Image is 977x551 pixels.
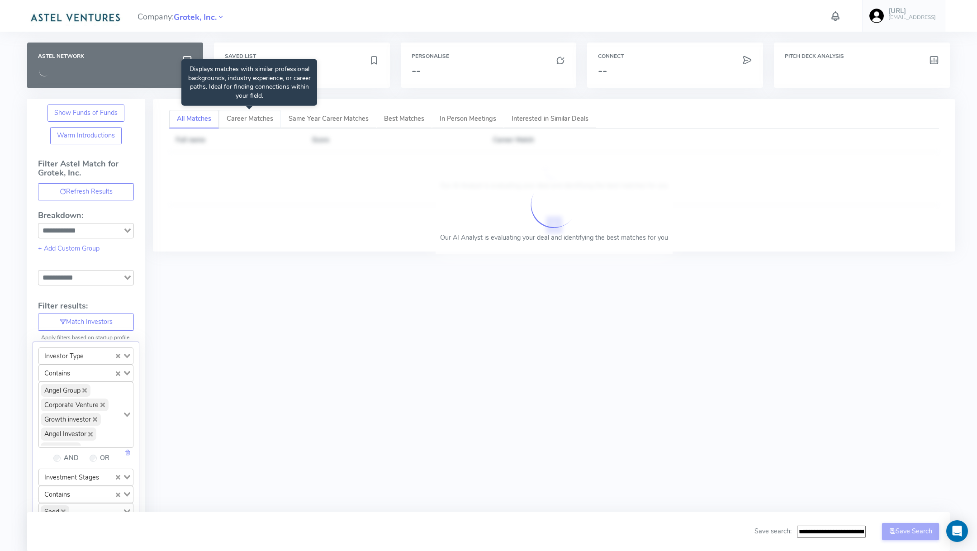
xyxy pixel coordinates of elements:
h5: [URL] [888,7,936,15]
input: Search for option [88,350,114,362]
span: Corporate Venture [41,399,109,411]
span: Career Matches [227,114,273,123]
span: Investor Type [41,350,87,362]
button: Warm Introductions [50,127,122,144]
a: In Person Meetings [432,110,504,128]
span: Angel Group [41,384,90,397]
h6: Astel Network [38,53,192,59]
span: Contains [41,488,74,501]
h3: -- [412,65,566,76]
h4: Filter Astel Match for Grotek, Inc. [38,160,134,183]
div: Open Intercom Messenger [946,520,968,542]
a: Interested in Similar Deals [504,110,596,128]
button: Clear Selected [116,368,120,378]
span: Interested in Similar Deals [512,114,588,123]
th: Career Match [486,128,939,152]
a: Grotek, Inc. [174,11,217,22]
h4: Filter results: [38,302,134,311]
h6: Connect [598,53,752,59]
span: Growth investor [41,413,101,426]
label: AND [64,453,79,463]
a: All Matches [169,110,219,128]
button: Deselect Angel Group [82,388,87,393]
button: Clear Selected [116,472,120,482]
p: Apply filters based on startup profile. [38,333,134,342]
span: Company: [138,8,225,24]
button: Refresh Results [38,183,134,200]
span: Grotek, Inc. [174,11,217,24]
input: Search for option [70,505,122,518]
button: Deselect Angel Investor [88,432,93,437]
input: Search for option [75,367,114,380]
span: Angel Investor [41,427,96,440]
h6: Pitch Deck Analysis [785,53,939,59]
div: Search for option [38,347,133,365]
h3: -- [598,65,752,76]
span: Same Year Career Matches [289,114,369,123]
button: Deselect Corporate Venture [100,403,105,407]
span: In Person Meetings [440,114,496,123]
div: Search for option [38,486,133,503]
button: Show Funds of Funds [47,104,125,122]
span: Best Matches [384,114,424,123]
a: + Add Custom Group [38,244,100,253]
h6: Personalise [412,53,566,59]
label: OR [100,453,109,463]
img: user-image [869,9,884,23]
input: Search for option [75,488,114,501]
div: Search for option [38,365,133,382]
h6: Saved List [225,53,379,59]
th: Full name [169,128,305,152]
span: Seed [41,505,69,518]
a: Delete this field [124,448,131,457]
div: Search for option [38,223,134,238]
div: Search for option [38,503,133,520]
span: Contains [41,367,74,380]
span: -- [225,63,234,78]
input: Search for option [104,471,114,484]
a: Same Year Career Matches [281,110,376,128]
p: Our AI Analyst is evaluating your deal and identifying the best matches for you [440,233,668,243]
button: Match Investors [38,313,134,331]
input: Search for option [39,225,122,236]
span: All Matches [177,114,211,123]
button: Clear Selected [116,351,120,361]
a: Best Matches [376,110,432,128]
span: Save search: [754,527,792,536]
h6: [EMAIL_ADDRESS] [888,14,936,20]
button: Clear Selected [116,489,120,499]
th: Score [305,128,486,152]
button: Deselect Growth investor [93,417,97,422]
h4: Breakdown: [38,211,134,220]
button: Deselect Seed [61,509,66,514]
span: Micro VC [41,442,81,455]
span: Investment Stages [41,471,103,484]
input: Search for option [39,272,122,283]
div: Search for option [38,382,133,448]
a: Career Matches [219,110,281,128]
div: Search for option [38,469,133,486]
div: Search for option [38,270,134,285]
